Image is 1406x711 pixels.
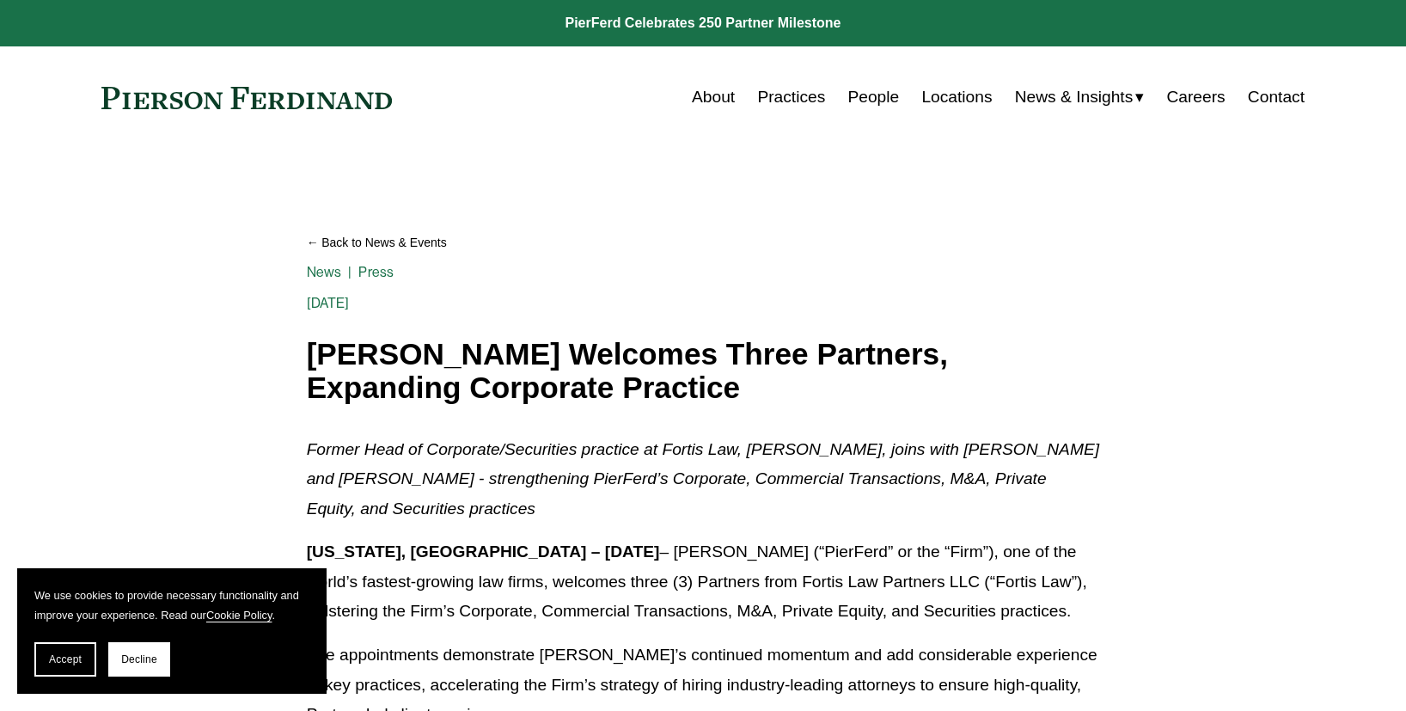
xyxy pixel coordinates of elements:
[921,81,992,113] a: Locations
[307,295,350,311] span: [DATE]
[358,264,394,280] a: Press
[1166,81,1225,113] a: Careers
[307,542,660,561] strong: [US_STATE], [GEOGRAPHIC_DATA] – [DATE]
[692,81,735,113] a: About
[121,653,157,665] span: Decline
[206,609,272,622] a: Cookie Policy
[1248,81,1305,113] a: Contact
[307,338,1100,404] h1: [PERSON_NAME] Welcomes Three Partners, Expanding Corporate Practice
[49,653,82,665] span: Accept
[307,228,1100,258] a: Back to News & Events
[1015,83,1134,113] span: News & Insights
[1015,81,1145,113] a: folder dropdown
[108,642,170,677] button: Decline
[847,81,899,113] a: People
[34,585,309,625] p: We use cookies to provide necessary functionality and improve your experience. Read our .
[17,568,327,694] section: Cookie banner
[307,537,1100,627] p: – [PERSON_NAME] (“PierFerd” or the “Firm”), one of the world’s fastest-growing law firms, welcome...
[757,81,825,113] a: Practices
[307,264,342,280] a: News
[34,642,96,677] button: Accept
[307,440,1104,518] em: Former Head of Corporate/Securities practice at Fortis Law, [PERSON_NAME], joins with [PERSON_NAM...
